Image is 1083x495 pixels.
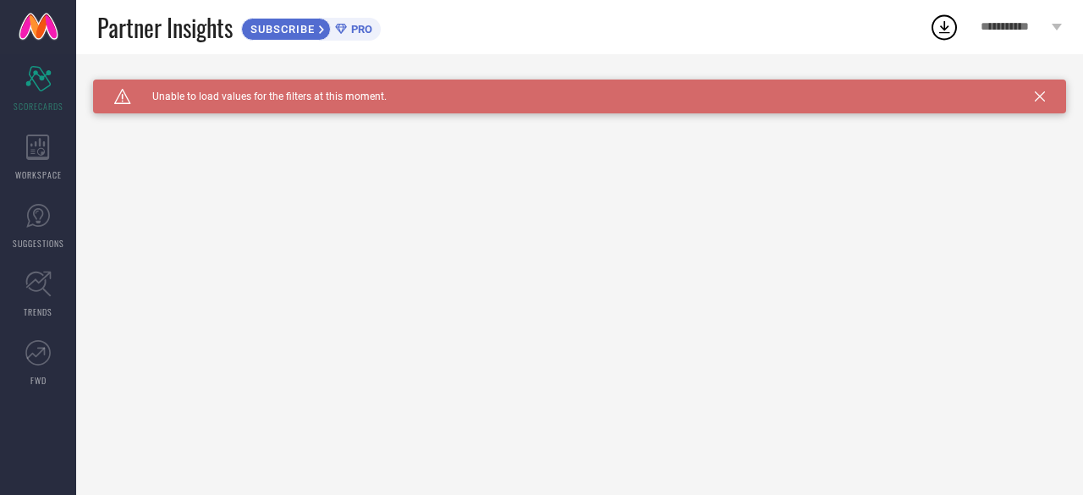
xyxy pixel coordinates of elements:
span: PRO [347,23,372,36]
div: Open download list [929,12,959,42]
span: WORKSPACE [15,168,62,181]
span: TRENDS [24,305,52,318]
span: FWD [30,374,47,387]
span: Unable to load values for the filters at this moment. [131,91,387,102]
span: SUBSCRIBE [242,23,319,36]
a: SUBSCRIBEPRO [241,14,381,41]
span: SCORECARDS [14,100,63,113]
div: Unable to load filters at this moment. Please try later. [93,80,1066,93]
span: SUGGESTIONS [13,237,64,250]
span: Partner Insights [97,10,233,45]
